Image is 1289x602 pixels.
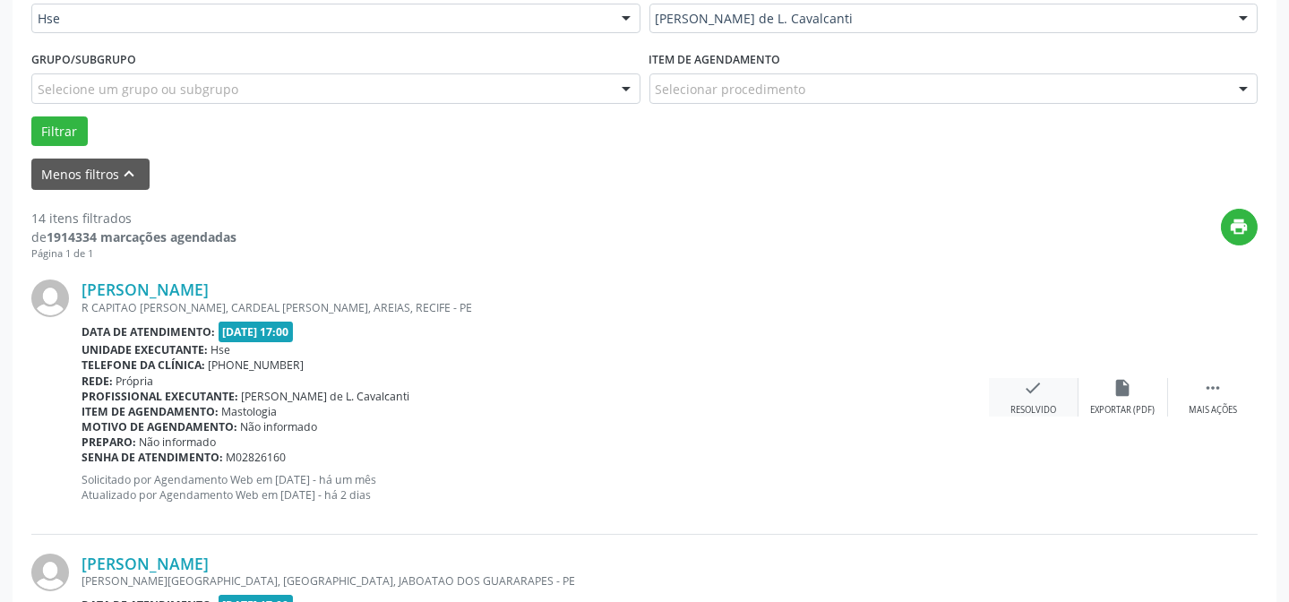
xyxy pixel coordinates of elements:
strong: 1914334 marcações agendadas [47,228,236,245]
span: [PERSON_NAME] de L. Cavalcanti [656,10,1222,28]
a: [PERSON_NAME] [82,279,209,299]
span: Não informado [241,419,318,434]
a: [PERSON_NAME] [82,554,209,573]
div: Página 1 de 1 [31,246,236,262]
span: Selecionar procedimento [656,80,806,99]
b: Motivo de agendamento: [82,419,237,434]
img: img [31,279,69,317]
div: Resolvido [1010,404,1056,417]
b: Profissional executante: [82,389,238,404]
span: Não informado [140,434,217,450]
span: [PERSON_NAME] de L. Cavalcanti [242,389,410,404]
label: Item de agendamento [649,46,781,73]
div: Exportar (PDF) [1091,404,1156,417]
span: M02826160 [227,450,287,465]
span: Própria [116,374,154,389]
button: print [1221,209,1258,245]
span: Hse [38,10,604,28]
button: Filtrar [31,116,88,147]
b: Data de atendimento: [82,324,215,340]
span: Selecione um grupo ou subgrupo [38,80,238,99]
button: Menos filtroskeyboard_arrow_up [31,159,150,190]
div: R CAPITAO [PERSON_NAME], CARDEAL [PERSON_NAME], AREIAS, RECIFE - PE [82,300,989,315]
div: [PERSON_NAME][GEOGRAPHIC_DATA], [GEOGRAPHIC_DATA], JABOATAO DOS GUARARAPES - PE [82,573,989,589]
b: Unidade executante: [82,342,208,357]
span: [PHONE_NUMBER] [209,357,305,373]
i: print [1230,217,1250,236]
p: Solicitado por Agendamento Web em [DATE] - há um mês Atualizado por Agendamento Web em [DATE] - h... [82,472,989,503]
i: insert_drive_file [1113,378,1133,398]
img: img [31,554,69,591]
label: Grupo/Subgrupo [31,46,136,73]
div: Mais ações [1189,404,1237,417]
b: Item de agendamento: [82,404,219,419]
b: Senha de atendimento: [82,450,223,465]
div: de [31,228,236,246]
span: [DATE] 17:00 [219,322,294,342]
b: Rede: [82,374,113,389]
b: Telefone da clínica: [82,357,205,373]
div: 14 itens filtrados [31,209,236,228]
i: keyboard_arrow_up [120,164,140,184]
span: Hse [211,342,231,357]
b: Preparo: [82,434,136,450]
i:  [1203,378,1223,398]
i: check [1024,378,1044,398]
span: Mastologia [222,404,278,419]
